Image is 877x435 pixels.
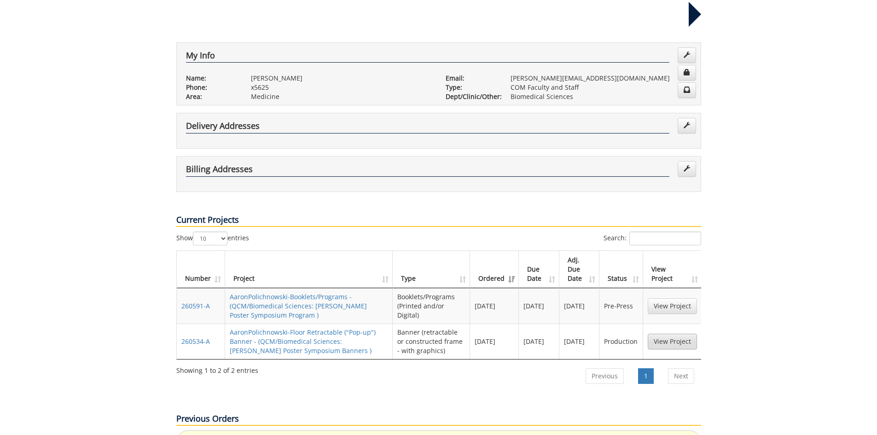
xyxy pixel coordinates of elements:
a: View Project [648,334,697,349]
a: 260591-A [181,302,210,310]
input: Search: [629,232,701,245]
a: Edit Addresses [678,161,696,177]
td: [DATE] [559,324,600,359]
div: Showing 1 to 2 of 2 entries [176,362,258,375]
th: Type: activate to sort column ascending [393,251,470,288]
th: Due Date: activate to sort column ascending [519,251,559,288]
a: 260534-A [181,337,210,346]
a: 1 [638,368,654,384]
h4: Delivery Addresses [186,122,669,133]
a: AaronPolichnowski-Booklets/Programs - (QCM/Biomedical Sciences: [PERSON_NAME] Poster Symposium Pr... [230,292,367,319]
a: Edit Addresses [678,118,696,133]
p: x5625 [251,83,432,92]
p: COM Faculty and Staff [511,83,691,92]
p: Phone: [186,83,237,92]
th: Ordered: activate to sort column ascending [470,251,519,288]
a: View Project [648,298,697,314]
a: Change Communication Preferences [678,82,696,98]
p: Name: [186,74,237,83]
label: Show entries [176,232,249,245]
p: Dept/Clinic/Other: [446,92,497,101]
h4: My Info [186,51,669,63]
p: [PERSON_NAME] [251,74,432,83]
p: Medicine [251,92,432,101]
td: Production [599,324,643,359]
td: Banner (retractable or constructed frame - with graphics) [393,324,470,359]
td: Booklets/Programs (Printed and/or Digital) [393,288,470,324]
p: Biomedical Sciences [511,92,691,101]
label: Search: [604,232,701,245]
th: Status: activate to sort column ascending [599,251,643,288]
th: View Project: activate to sort column ascending [643,251,702,288]
td: [DATE] [519,324,559,359]
th: Number: activate to sort column ascending [177,251,225,288]
a: AaronPolichnowski-Floor Retractable ("Pop-up") Banner - (QCM/Biomedical Sciences: [PERSON_NAME] P... [230,328,376,355]
p: Current Projects [176,214,701,227]
h4: Billing Addresses [186,165,669,177]
p: Email: [446,74,497,83]
a: Previous [586,368,624,384]
a: Edit Info [678,47,696,63]
a: Change Password [678,65,696,81]
p: [PERSON_NAME][EMAIL_ADDRESS][DOMAIN_NAME] [511,74,691,83]
td: [DATE] [519,288,559,324]
p: Type: [446,83,497,92]
p: Previous Orders [176,413,701,426]
td: [DATE] [470,324,519,359]
select: Showentries [193,232,227,245]
th: Adj. Due Date: activate to sort column ascending [559,251,600,288]
td: Pre-Press [599,288,643,324]
td: [DATE] [470,288,519,324]
th: Project: activate to sort column ascending [225,251,393,288]
td: [DATE] [559,288,600,324]
a: Next [668,368,694,384]
p: Area: [186,92,237,101]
